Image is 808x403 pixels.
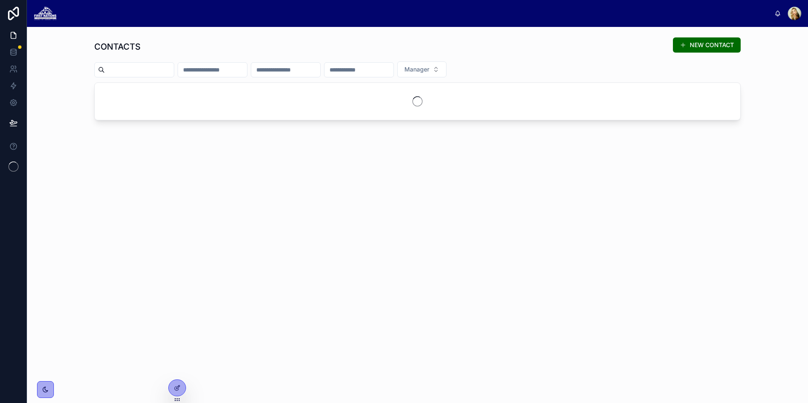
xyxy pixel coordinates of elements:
img: App logo [34,7,57,20]
h1: CONTACTS [94,41,141,53]
button: NEW CONTACT [673,37,741,53]
button: Select Button [397,61,447,77]
span: Manager [404,65,429,74]
div: scrollable content [64,12,774,15]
